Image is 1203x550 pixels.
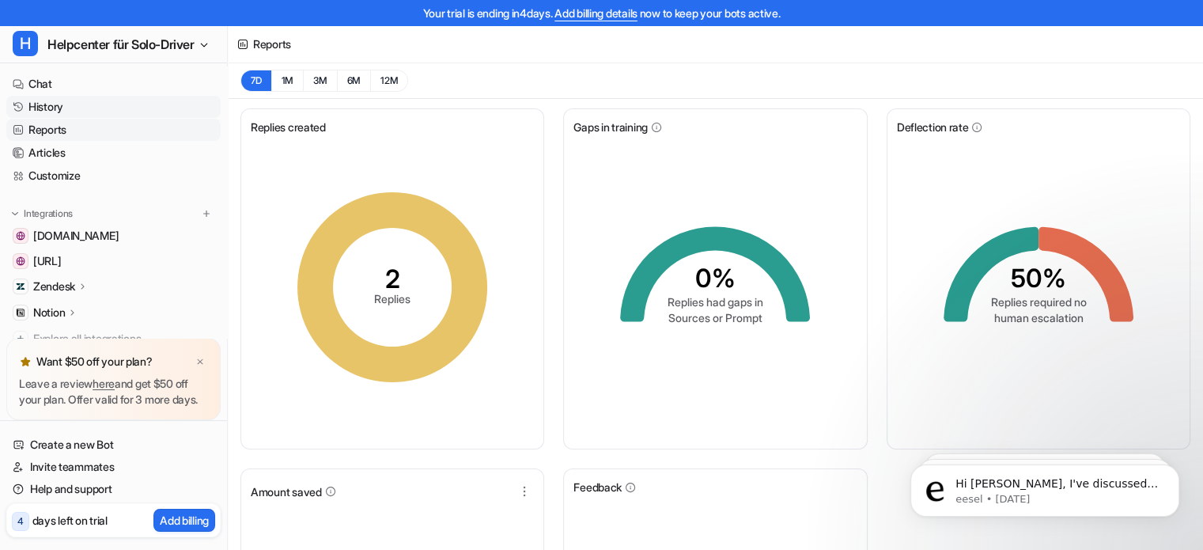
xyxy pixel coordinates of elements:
a: Help and support [6,478,221,500]
button: 12M [370,70,408,92]
button: 7D [240,70,271,92]
span: [URL] [33,253,62,269]
button: 1M [271,70,304,92]
img: Zendesk [16,282,25,291]
a: buy.stripe.com[DOMAIN_NAME] [6,225,221,247]
iframe: Intercom notifications message [887,431,1203,542]
button: Integrations [6,206,78,222]
a: Articles [6,142,221,164]
p: 4 [17,514,24,529]
a: dashboard.eesel.ai[URL] [6,250,221,272]
a: Chat [6,73,221,95]
tspan: 0% [695,263,736,294]
span: Helpcenter für Solo-Driver [47,33,195,55]
p: Leave a review and get $50 off your plan. Offer valid for 3 more days. [19,376,208,408]
tspan: Replies had gaps in [668,294,763,308]
img: Notion [16,308,25,317]
div: Reports [253,36,291,52]
span: Gaps in training [573,119,648,135]
img: expand menu [9,208,21,219]
tspan: Sources or Prompt [668,310,762,324]
span: H [13,31,38,56]
span: Replies created [251,119,326,135]
a: Reports [6,119,221,141]
button: Add billing [153,509,215,532]
p: Zendesk [33,279,75,294]
img: star [19,355,32,368]
a: History [6,96,221,118]
p: Add billing [160,512,209,529]
tspan: 2 [385,264,400,294]
span: Deflection rate [897,119,969,135]
tspan: Replies required no [990,294,1086,308]
img: buy.stripe.com [16,231,25,241]
tspan: Replies [374,292,410,305]
span: Explore all integrations [33,326,214,351]
a: Create a new Bot [6,434,221,456]
button: 3M [303,70,337,92]
p: Integrations [24,207,73,220]
img: dashboard.eesel.ai [16,256,25,266]
a: here [93,377,115,390]
button: 6M [337,70,371,92]
img: explore all integrations [13,331,28,347]
p: Want $50 off your plan? [36,354,153,370]
p: days left on trial [32,512,108,529]
img: x [195,357,205,367]
span: Amount saved [251,484,322,500]
tspan: 50% [1011,263,1066,294]
span: [DOMAIN_NAME] [33,228,119,244]
img: menu_add.svg [201,208,212,219]
span: Feedback [573,479,622,495]
a: Customize [6,165,221,187]
p: Notion [33,305,65,321]
a: Explore all integrations [6,328,221,350]
a: Add billing details [554,6,637,20]
a: Invite teammates [6,456,221,478]
tspan: human escalation [993,310,1083,324]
